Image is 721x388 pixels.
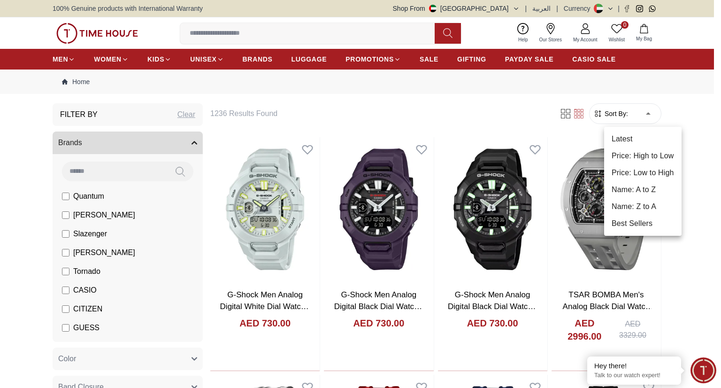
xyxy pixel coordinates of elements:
[604,164,682,181] li: Price: Low to High
[604,198,682,215] li: Name: Z to A
[604,147,682,164] li: Price: High to Low
[594,372,674,380] p: Talk to our watch expert!
[594,361,674,371] div: Hey there!
[690,357,716,383] div: Chat Widget
[604,181,682,198] li: Name: A to Z
[604,131,682,147] li: Latest
[604,215,682,232] li: Best Sellers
